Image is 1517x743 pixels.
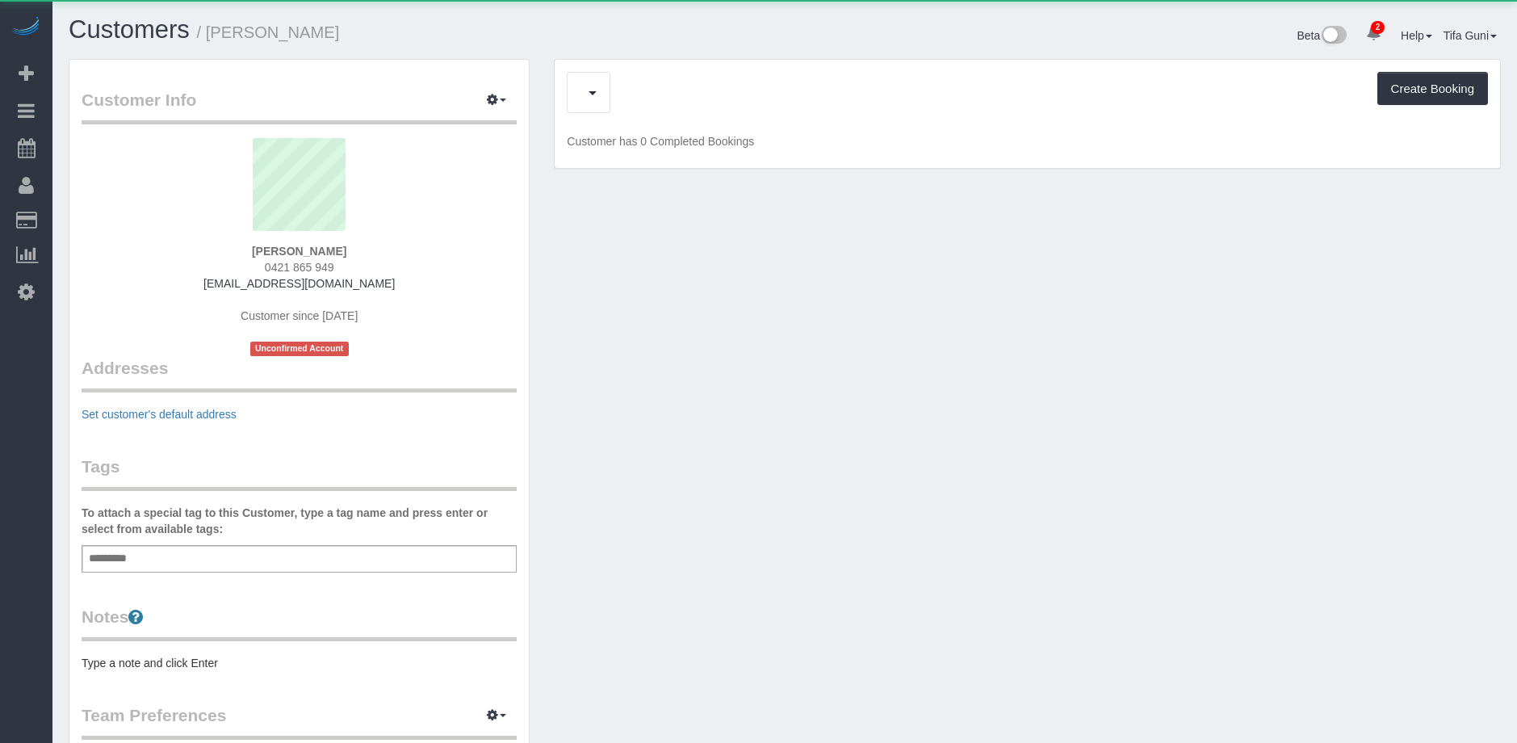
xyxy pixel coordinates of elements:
img: Automaid Logo [10,16,42,39]
a: 2 [1358,16,1389,52]
a: Set customer's default address [82,408,237,421]
a: Help [1401,29,1432,42]
a: Customers [69,15,190,44]
small: / [PERSON_NAME] [197,23,340,41]
pre: Type a note and click Enter [82,655,517,671]
span: 0421 865 949 [265,261,334,274]
legend: Tags [82,455,517,491]
p: Customer has 0 Completed Bookings [567,133,1488,149]
a: [EMAIL_ADDRESS][DOMAIN_NAME] [203,277,395,290]
span: Customer since [DATE] [241,309,358,322]
strong: [PERSON_NAME] [252,245,346,258]
span: Unconfirmed Account [250,342,349,355]
legend: Team Preferences [82,703,517,740]
button: Create Booking [1377,72,1488,106]
label: To attach a special tag to this Customer, type a tag name and press enter or select from availabl... [82,505,517,537]
legend: Customer Info [82,88,517,124]
a: Beta [1297,29,1347,42]
legend: Notes [82,605,517,641]
span: 2 [1371,21,1385,34]
img: New interface [1320,26,1347,47]
a: Tifa Guni [1444,29,1497,42]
